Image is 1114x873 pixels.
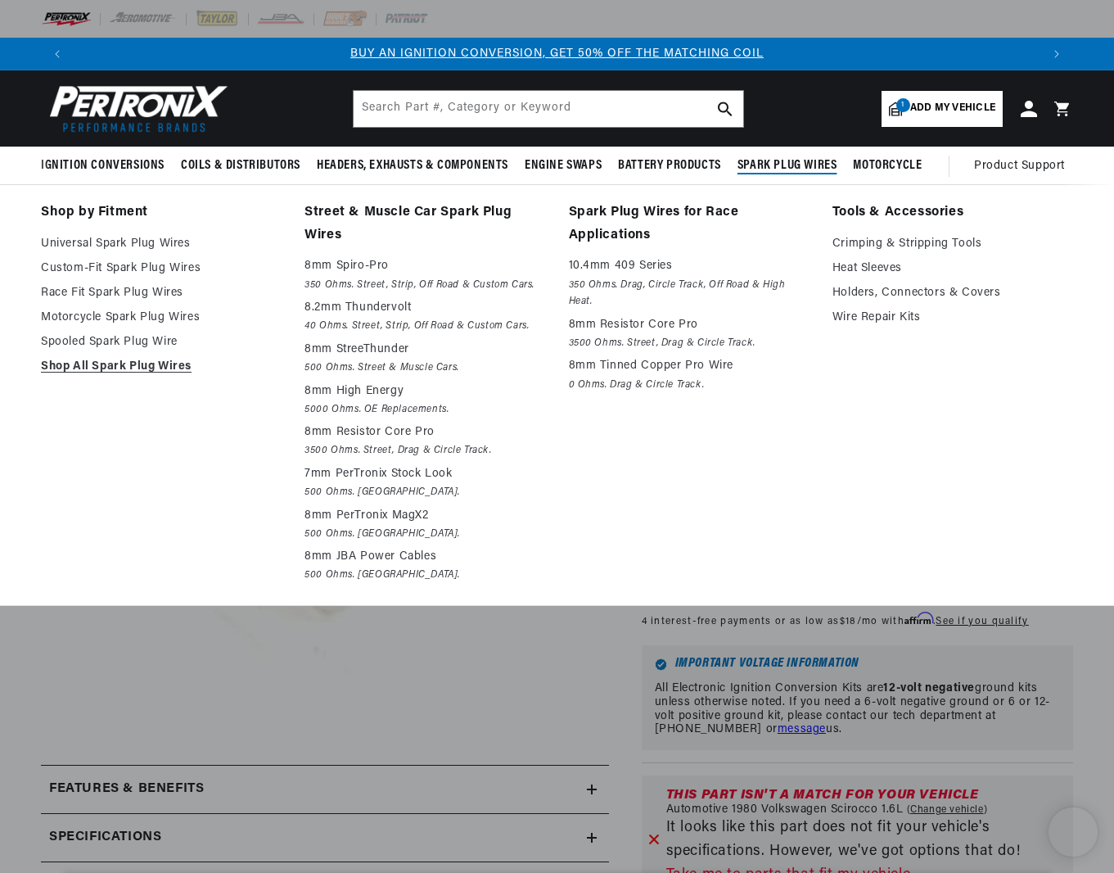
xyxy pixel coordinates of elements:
div: 1 of 3 [74,45,1040,63]
a: Shop All Spark Plug Wires [41,357,282,377]
span: Headers, Exhausts & Components [317,157,508,174]
a: See if you qualify - Learn more about Affirm Financing (opens in modal) [936,617,1028,626]
a: 10.4mm 409 Series 350 Ohms. Drag, Circle Track, Off Road & High Heat. [569,256,810,310]
a: Heat Sleeves [832,259,1073,278]
a: message [778,723,826,735]
h2: Specifications [49,827,161,848]
a: Motorcycle Spark Plug Wires [41,308,282,328]
em: 500 Ohms. [GEOGRAPHIC_DATA]. [304,567,545,584]
span: $18 [840,617,857,626]
p: 7mm PerTronix Stock Look [304,464,545,484]
summary: Engine Swaps [516,147,610,185]
a: Crimping & Stripping Tools [832,234,1073,254]
em: 500 Ohms. Street & Muscle Cars. [304,360,545,377]
p: 8.2mm Thundervolt [304,298,545,318]
div: Announcement [74,45,1040,63]
span: Motorcycle [853,157,922,174]
em: 3500 Ohms. Street, Drag & Circle Track. [304,442,545,459]
a: 8mm Resistor Core Pro 3500 Ohms. Street, Drag & Circle Track. [304,423,545,459]
em: 3500 Ohms. Street, Drag & Circle Track. [569,335,810,352]
em: 350 Ohms. Drag, Circle Track, Off Road & High Heat. [569,277,810,310]
a: Holders, Connectors & Covers [832,283,1073,303]
p: 8mm Resistor Core Pro [569,315,810,335]
a: 8.2mm Thundervolt 40 Ohms. Street, Strip, Off Road & Custom Cars. [304,298,545,335]
summary: Spark Plug Wires [729,147,846,185]
a: Tools & Accessories [832,201,1073,224]
p: All Electronic Ignition Conversion Kits are ground kits unless otherwise noted. If you need a 6-v... [655,682,1060,737]
span: Add my vehicle [910,101,995,116]
p: 10.4mm 409 Series [569,256,810,276]
p: 8mm Spiro-Pro [304,256,545,276]
span: Coils & Distributors [181,157,300,174]
p: It looks like this part does not fit your vehicle's specifications. However, we've got options th... [666,816,1067,864]
button: Translation missing: en.sections.announcements.next_announcement [1040,38,1073,70]
a: Spooled Spark Plug Wire [41,332,282,352]
summary: Features & Benefits [41,766,609,813]
em: 500 Ohms. [GEOGRAPHIC_DATA]. [304,526,545,543]
a: Street & Muscle Car Spark Plug Wires [304,201,545,247]
a: 1Add my vehicle [882,91,1003,127]
span: Affirm [904,613,933,625]
p: 8mm StreeThunder [304,340,545,360]
span: Engine Swaps [525,157,602,174]
summary: Motorcycle [845,147,930,185]
a: Shop by Fitment [41,201,282,224]
a: BUY AN IGNITION CONVERSION, GET 50% OFF THE MATCHING COIL [350,47,764,60]
span: Battery Products [618,157,721,174]
p: 4 interest-free payments or as low as /mo with . [642,613,1029,629]
a: Custom-Fit Spark Plug Wires [41,259,282,278]
p: 8mm Resistor Core Pro [304,423,545,442]
summary: Specifications [41,814,609,862]
a: 8mm JBA Power Cables 500 Ohms. [GEOGRAPHIC_DATA]. [304,547,545,584]
em: 40 Ohms. Street, Strip, Off Road & Custom Cars. [304,318,545,335]
span: Spark Plug Wires [737,157,837,174]
a: Wire Repair Kits [832,308,1073,328]
strong: 12-volt negative [883,682,975,694]
summary: Coils & Distributors [173,147,309,185]
h2: Features & Benefits [49,779,204,800]
a: 8mm Spiro-Pro 350 Ohms. Street, Strip, Off Road & Custom Cars. [304,256,545,293]
a: 8mm StreeThunder 500 Ohms. Street & Muscle Cars. [304,340,545,377]
input: Search Part #, Category or Keyword [354,91,743,127]
summary: Battery Products [610,147,729,185]
em: 500 Ohms. [GEOGRAPHIC_DATA]. [304,484,545,501]
a: Change vehicle [907,803,988,816]
a: 8mm High Energy 5000 Ohms. OE Replacements. [304,382,545,418]
p: 8mm PerTronix MagX2 [304,506,545,526]
em: 0 Ohms. Drag & Circle Track. [569,377,810,394]
a: 7mm PerTronix Stock Look 500 Ohms. [GEOGRAPHIC_DATA]. [304,464,545,501]
button: Translation missing: en.sections.announcements.previous_announcement [41,38,74,70]
summary: Headers, Exhausts & Components [309,147,516,185]
a: Race Fit Spark Plug Wires [41,283,282,303]
a: Universal Spark Plug Wires [41,234,282,254]
em: 350 Ohms. Street, Strip, Off Road & Custom Cars. [304,277,545,294]
h6: Important Voltage Information [655,658,1060,671]
a: Spark Plug Wires for Race Applications [569,201,810,247]
span: 1 [896,98,910,112]
span: Product Support [974,157,1065,175]
summary: Product Support [974,147,1073,186]
p: 8mm JBA Power Cables [304,547,545,567]
div: This part isn't a match for your vehicle [666,789,1067,802]
span: Automotive 1980 Volkswagen Scirocco 1.6L [666,803,904,816]
a: 8mm Tinned Copper Pro Wire 0 Ohms. Drag & Circle Track. [569,356,810,393]
a: 8mm PerTronix MagX2 500 Ohms. [GEOGRAPHIC_DATA]. [304,506,545,543]
span: Ignition Conversions [41,157,165,174]
button: search button [707,91,743,127]
em: 5000 Ohms. OE Replacements. [304,401,545,418]
summary: Ignition Conversions [41,147,173,185]
p: 8mm Tinned Copper Pro Wire [569,356,810,376]
a: 8mm Resistor Core Pro 3500 Ohms. Street, Drag & Circle Track. [569,315,810,352]
p: 8mm High Energy [304,382,545,401]
img: Pertronix [41,80,229,137]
